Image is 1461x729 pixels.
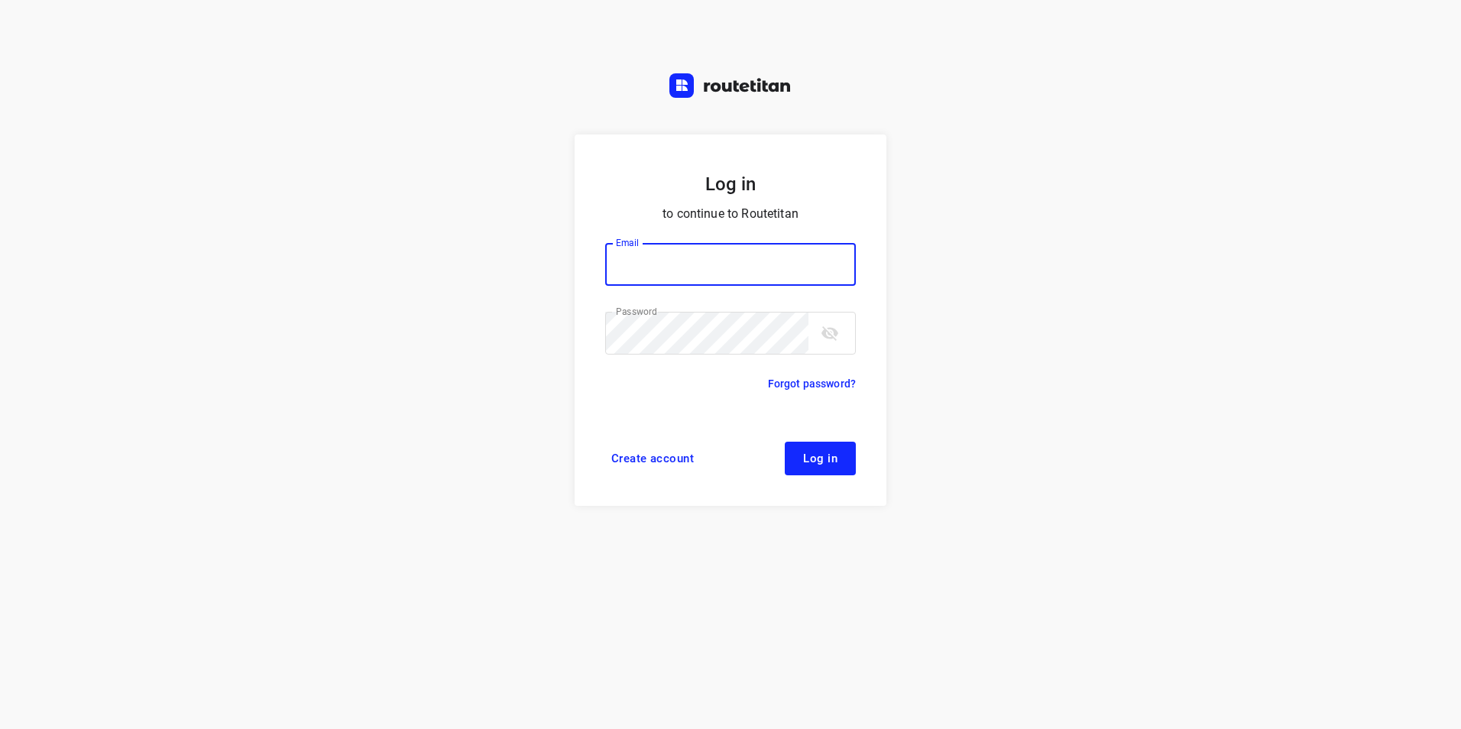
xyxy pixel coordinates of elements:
a: Routetitan [669,73,792,102]
span: Create account [611,452,694,465]
span: Log in [803,452,837,465]
img: Routetitan [669,73,792,98]
p: to continue to Routetitan [605,203,856,225]
button: toggle password visibility [815,318,845,348]
a: Create account [605,442,700,475]
a: Forgot password? [768,374,856,393]
button: Log in [785,442,856,475]
h5: Log in [605,171,856,197]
